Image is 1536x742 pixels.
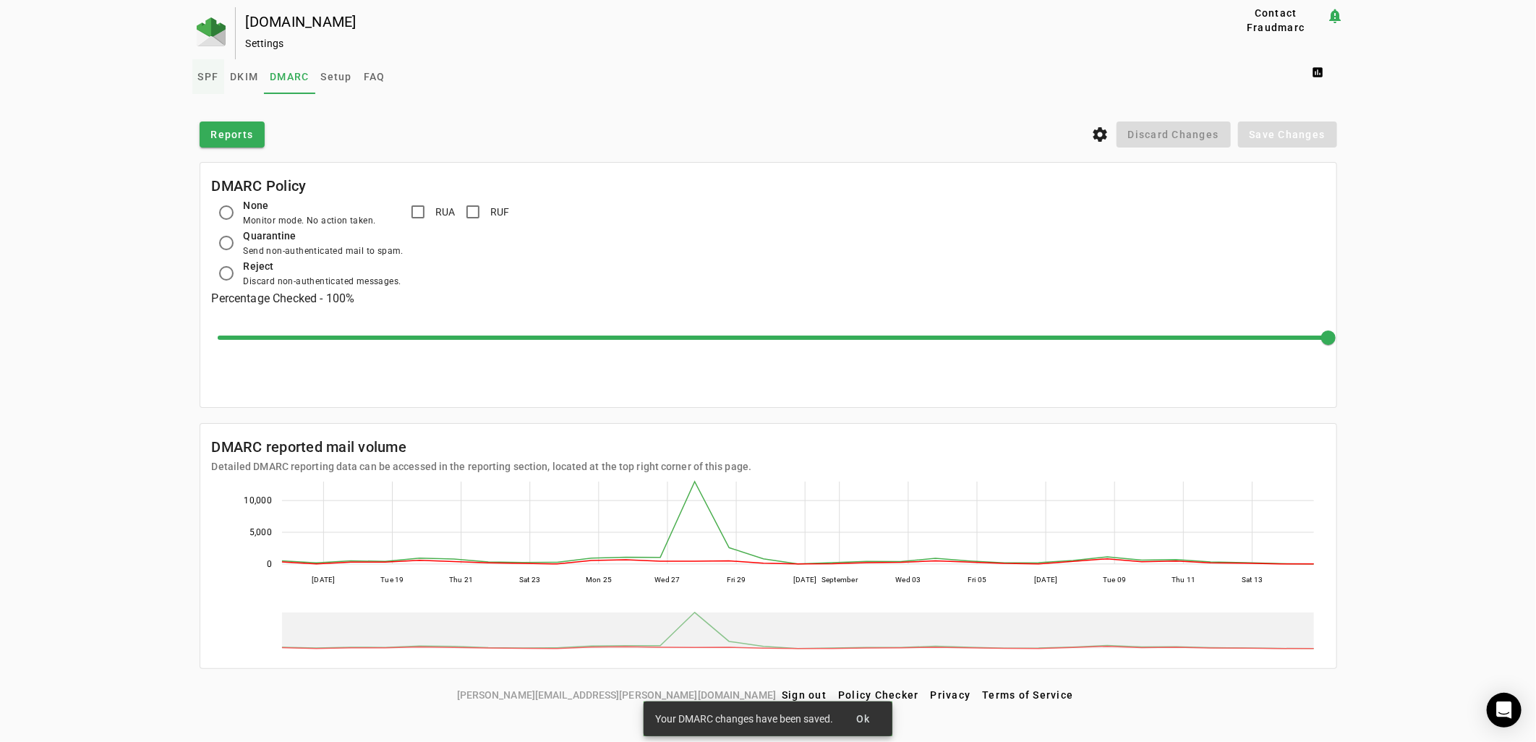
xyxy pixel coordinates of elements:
div: Reject [244,258,401,274]
text: [DATE] [1034,576,1058,584]
span: DMARC [270,72,309,82]
span: Reports [211,127,254,142]
a: SPF [192,59,225,94]
button: Terms of Service [976,682,1079,708]
text: Wed 27 [654,576,680,584]
text: [DATE] [312,576,336,584]
a: DKIM [224,59,264,94]
text: Tue 09 [1103,576,1127,584]
h3: Percentage Checked - 100% [212,289,1325,309]
span: DKIM [230,72,258,82]
text: Thu 21 [448,576,473,584]
i: settings [1092,126,1109,143]
div: None [244,197,376,213]
span: Terms of Service [982,689,1073,701]
span: Ok [856,713,871,725]
text: Thu 11 [1171,576,1195,584]
div: [DOMAIN_NAME] [246,14,1179,29]
span: Policy Checker [838,689,919,701]
a: DMARC [264,59,315,94]
div: Settings [246,36,1179,51]
mat-card-subtitle: Detailed DMARC reporting data can be accessed in the reporting section, located at the top right ... [212,459,752,474]
span: FAQ [364,72,385,82]
div: Quarantine [244,228,404,244]
mat-card-title: DMARC reported mail volume [212,435,752,459]
a: FAQ [358,59,391,94]
span: Setup [321,72,352,82]
button: Sign out [776,682,832,708]
mat-slider: Percent [218,320,1331,355]
text: Tue 19 [380,576,404,584]
div: Monitor mode. No action taken. [244,213,376,228]
text: Mon 25 [585,576,612,584]
button: Contact Fraudmarc [1225,7,1326,33]
text: 5,000 [249,527,271,537]
div: Open Intercom Messenger [1487,693,1522,728]
text: Fri 29 [727,576,746,584]
text: Fri 05 [967,576,986,584]
text: September [821,576,858,584]
text: Wed 03 [895,576,921,584]
span: Sign out [782,689,827,701]
span: SPF [198,72,219,82]
div: Your DMARC changes have been saved. [644,702,840,736]
text: Sat 23 [519,576,541,584]
button: Privacy [925,682,977,708]
button: Ok [840,706,887,732]
text: 0 [266,559,271,569]
button: Reports [200,121,265,148]
label: RUF [487,205,510,219]
a: Setup [315,59,358,94]
mat-icon: notification_important [1327,7,1344,25]
text: [DATE] [793,576,817,584]
img: Fraudmarc Logo [197,17,226,46]
label: RUA [432,205,456,219]
text: Sat 13 [1242,576,1263,584]
button: Policy Checker [832,682,925,708]
span: Contact Fraudmarc [1231,6,1320,35]
div: Discard non-authenticated messages. [244,274,401,289]
text: 10,000 [244,495,272,506]
mat-card-title: DMARC Policy [212,174,307,197]
div: Send non-authenticated mail to spam. [244,244,404,258]
span: Privacy [931,689,971,701]
span: [PERSON_NAME][EMAIL_ADDRESS][PERSON_NAME][DOMAIN_NAME] [457,687,776,703]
